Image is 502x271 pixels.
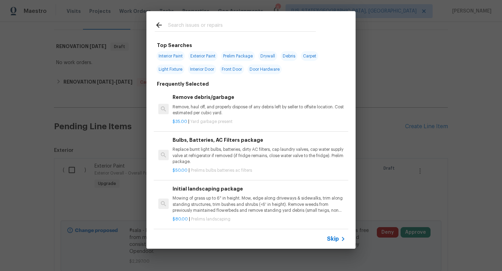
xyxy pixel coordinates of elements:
span: Prelim Package [221,51,255,61]
span: Drywall [258,51,277,61]
span: Yard garbage present [190,119,233,124]
span: Interior Door [188,64,216,74]
h6: Bulbs, Batteries, AC Filters package [173,136,345,144]
span: Light Fixture [157,64,184,74]
span: Skip [327,235,339,242]
span: Exterior Paint [188,51,218,61]
p: Mowing of grass up to 6" in height. Mow, edge along driveways & sidewalks, trim along standing st... [173,195,345,213]
span: Debris [281,51,297,61]
h6: Remove debris/garbage [173,93,345,101]
h6: Frequently Selected [157,80,209,88]
p: | [173,168,345,173]
p: Replace burnt light bulbs, batteries, dirty AC filters, cap laundry valves, cap water supply valv... [173,147,345,164]
input: Search issues or repairs [168,21,316,31]
p: | [173,216,345,222]
span: $80.00 [173,217,188,221]
h6: Initial landscaping package [173,185,345,193]
span: Interior Paint [157,51,185,61]
span: Front Door [220,64,244,74]
span: Prelims bulbs batteries ac filters [191,168,252,172]
span: $35.00 [173,119,187,124]
span: Door Hardware [248,64,282,74]
span: Prelims landscaping [191,217,230,221]
span: $50.00 [173,168,188,172]
p: | [173,119,345,125]
span: Carpet [301,51,318,61]
h6: Top Searches [157,41,192,49]
p: Remove, haul off, and properly dispose of any debris left by seller to offsite location. Cost est... [173,104,345,116]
